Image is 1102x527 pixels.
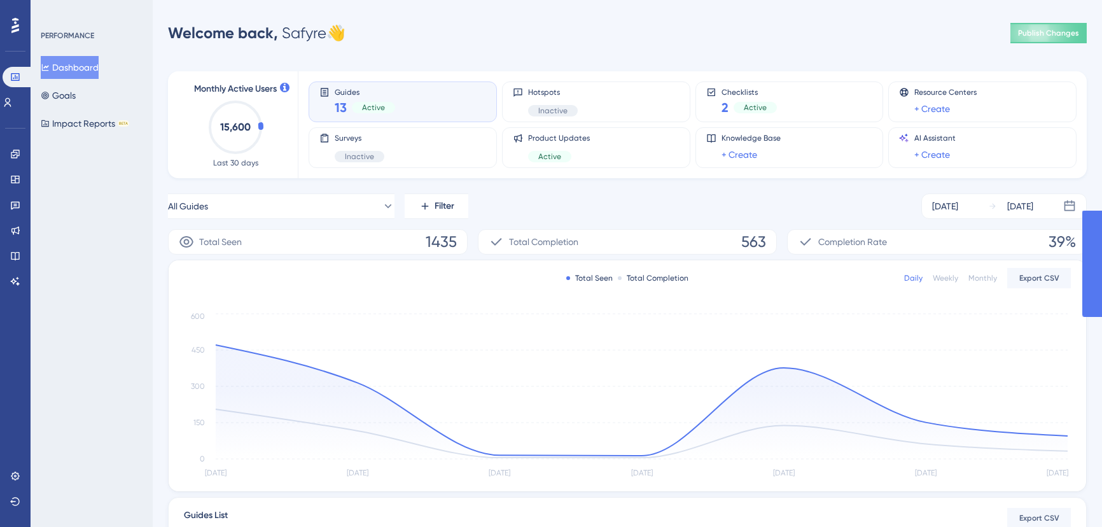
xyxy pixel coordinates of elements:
[205,468,227,477] tspan: [DATE]
[914,87,977,97] span: Resource Centers
[538,106,568,116] span: Inactive
[41,112,129,135] button: Impact ReportsBETA
[566,273,613,283] div: Total Seen
[528,133,590,143] span: Product Updates
[192,346,205,355] tspan: 450
[915,468,937,477] tspan: [DATE]
[362,102,385,113] span: Active
[968,273,997,283] div: Monthly
[1018,28,1079,38] span: Publish Changes
[213,158,258,168] span: Last 30 days
[41,56,99,79] button: Dashboard
[904,273,923,283] div: Daily
[1049,232,1076,252] span: 39%
[914,133,956,143] span: AI Assistant
[538,151,561,162] span: Active
[41,84,76,107] button: Goals
[528,87,578,97] span: Hotspots
[722,99,729,116] span: 2
[932,199,958,214] div: [DATE]
[191,382,205,391] tspan: 300
[168,193,394,219] button: All Guides
[818,234,887,249] span: Completion Rate
[168,23,345,43] div: Safyre 👋
[335,133,384,143] span: Surveys
[193,418,205,427] tspan: 150
[168,199,208,214] span: All Guides
[345,151,374,162] span: Inactive
[118,120,129,127] div: BETA
[168,24,278,42] span: Welcome back,
[1047,468,1068,477] tspan: [DATE]
[489,468,510,477] tspan: [DATE]
[194,81,277,97] span: Monthly Active Users
[191,312,205,321] tspan: 600
[722,133,781,143] span: Knowledge Base
[1007,268,1071,288] button: Export CSV
[41,31,94,41] div: PERFORMANCE
[631,468,653,477] tspan: [DATE]
[509,234,578,249] span: Total Completion
[722,87,777,96] span: Checklists
[773,468,795,477] tspan: [DATE]
[199,234,242,249] span: Total Seen
[1010,23,1087,43] button: Publish Changes
[335,99,347,116] span: 13
[435,199,454,214] span: Filter
[220,121,251,133] text: 15,600
[335,87,395,96] span: Guides
[1019,513,1059,523] span: Export CSV
[914,147,950,162] a: + Create
[1007,199,1033,214] div: [DATE]
[722,147,757,162] a: + Create
[618,273,688,283] div: Total Completion
[1019,273,1059,283] span: Export CSV
[347,468,368,477] tspan: [DATE]
[933,273,958,283] div: Weekly
[1049,477,1087,515] iframe: UserGuiding AI Assistant Launcher
[426,232,457,252] span: 1435
[744,102,767,113] span: Active
[914,101,950,116] a: + Create
[200,454,205,463] tspan: 0
[405,193,468,219] button: Filter
[741,232,766,252] span: 563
